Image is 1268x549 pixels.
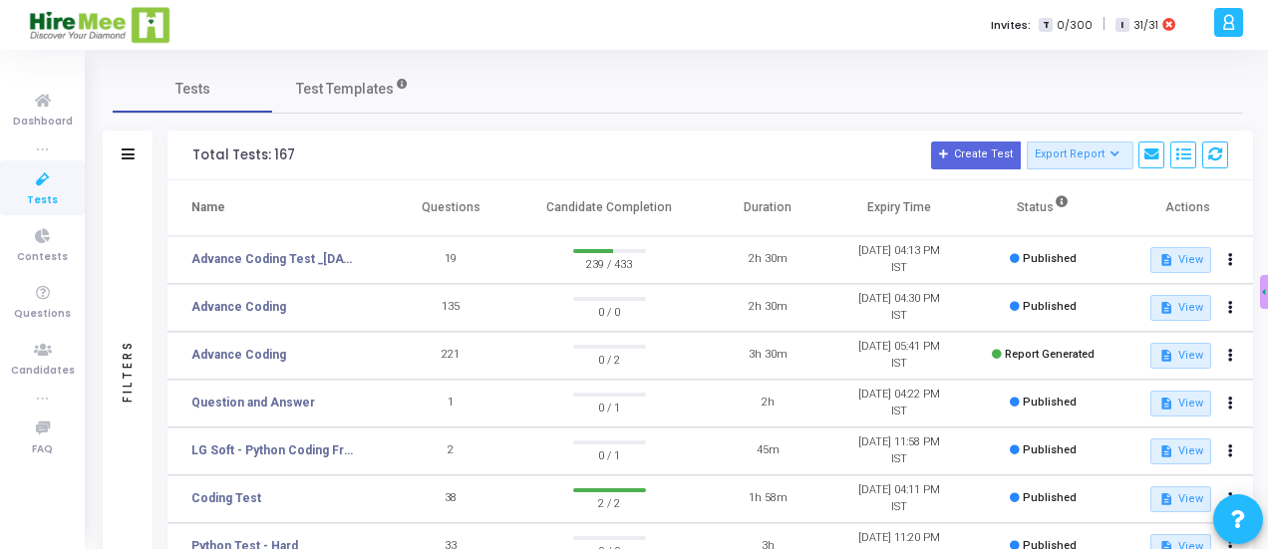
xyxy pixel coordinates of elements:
span: Published [1023,443,1077,456]
th: Name [167,180,386,236]
label: Invites: [991,17,1031,34]
td: 2h [702,380,833,427]
span: Dashboard [13,114,73,131]
span: | [1103,14,1106,35]
span: Contests [17,249,68,266]
td: [DATE] 04:13 PM IST [833,236,965,284]
span: Candidates [11,363,75,380]
span: 0 / 0 [573,301,646,321]
button: View [1150,247,1211,273]
td: 45m [702,427,833,475]
th: Expiry Time [833,180,965,236]
button: Create Test [931,141,1021,169]
a: Advance Coding [191,346,286,364]
span: 2 / 2 [573,492,646,512]
th: Actions [1121,180,1253,236]
a: Coding Test [191,489,261,507]
span: 0 / 2 [573,349,646,369]
span: FAQ [32,441,53,458]
button: View [1150,295,1211,321]
span: I [1115,18,1128,33]
span: 0/300 [1057,17,1093,34]
td: 1h 58m [702,475,833,523]
mat-icon: description [1158,492,1172,506]
td: 2 [386,427,517,475]
div: Total Tests: 167 [192,147,295,163]
span: 239 / 433 [573,253,646,273]
td: [DATE] 11:58 PM IST [833,427,965,475]
th: Questions [386,180,517,236]
span: Questions [14,306,71,323]
mat-icon: description [1158,301,1172,315]
a: Advance Coding [191,298,286,316]
span: 0 / 1 [573,397,646,416]
span: Published [1023,300,1077,313]
span: Published [1023,252,1077,265]
span: Test Templates [296,79,394,100]
button: View [1150,391,1211,416]
a: Question and Answer [191,394,315,412]
button: View [1150,438,1211,464]
button: View [1150,486,1211,512]
span: Tests [175,79,210,100]
mat-icon: description [1158,253,1172,267]
td: 3h 30m [702,332,833,380]
td: 19 [386,236,517,284]
td: 221 [386,332,517,380]
span: 0 / 1 [573,444,646,464]
td: 2h 30m [702,284,833,332]
th: Candidate Completion [516,180,702,236]
td: 2h 30m [702,236,833,284]
span: T [1039,18,1052,33]
td: [DATE] 05:41 PM IST [833,332,965,380]
a: LG Soft - Python Coding Fresher AI and ML [191,441,357,459]
td: [DATE] 04:30 PM IST [833,284,965,332]
mat-icon: description [1158,444,1172,458]
td: 38 [386,475,517,523]
img: logo [28,5,172,45]
a: Advance Coding Test _[DATE] [191,250,357,268]
mat-icon: description [1158,397,1172,411]
td: 1 [386,380,517,427]
span: Published [1023,396,1077,409]
span: Report Generated [1005,348,1095,361]
td: [DATE] 04:11 PM IST [833,475,965,523]
th: Duration [702,180,833,236]
span: Published [1023,491,1077,504]
mat-icon: description [1158,349,1172,363]
td: [DATE] 04:22 PM IST [833,380,965,427]
span: Tests [27,192,58,209]
th: Status [964,180,1121,236]
button: View [1150,343,1211,369]
button: Export Report [1027,141,1133,169]
div: Filters [119,261,137,480]
span: 31/31 [1133,17,1158,34]
td: 135 [386,284,517,332]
